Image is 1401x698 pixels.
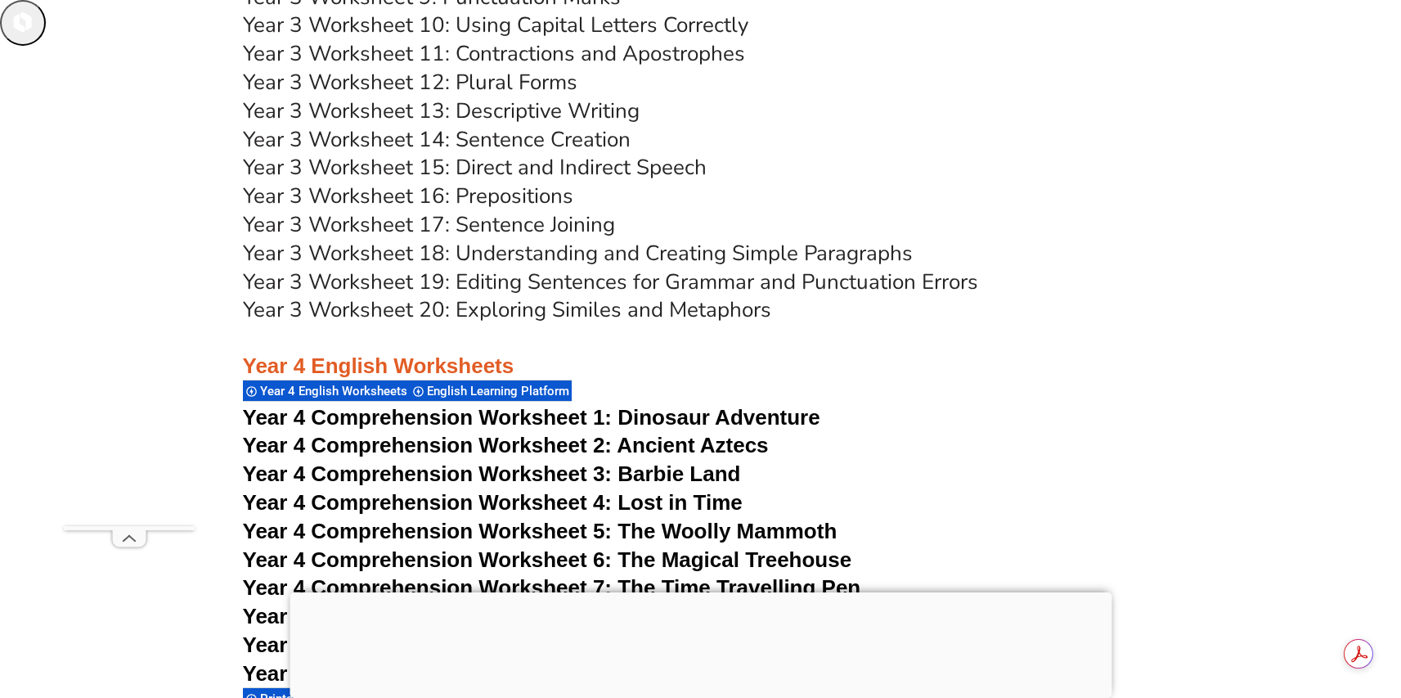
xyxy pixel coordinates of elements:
span: English Learning Platform [427,384,574,399]
iframe: Advertisement [64,35,195,526]
span: Year 4 English Worksheets [260,384,412,399]
a: Year 4 Comprehension Worksheet 2: Ancient Aztecs [243,433,769,457]
a: Year 4 Comprehension Worksheet 10: The Candy Kingdom [243,661,837,686]
a: Year 3 Worksheet 18: Understanding and Creating Simple Paragraphs [243,239,913,268]
span: Dinosaur Adventure [617,405,819,430]
span: Year 4 Comprehension Worksheet 1: [243,405,613,430]
a: Year 3 Worksheet 12: Plural Forms [243,68,577,97]
a: Year 3 Worksheet 20: Exploring Similes and Metaphors [243,295,771,324]
a: Year 3 Worksheet 15: Direct and Indirect Speech [243,153,707,182]
iframe: Advertisement [290,592,1111,694]
a: Year 4 Comprehension Worksheet 1: Dinosaur Adventure [243,405,820,430]
a: Year 4 Comprehension Worksheet 8: The Animal Adventure Club [243,604,896,628]
h3: Year 4 English Worksheets [243,325,1159,381]
a: Year 3 Worksheet 16: Prepositions [243,182,573,210]
a: Year 4 Comprehension Worksheet 7: The Time Travelling Pen [243,575,861,600]
a: Year 3 Worksheet 14: Sentence Creation [243,125,631,154]
a: Year 3 Worksheet 11: Contractions and Apostrophes [243,39,745,68]
a: Year 4 Comprehension Worksheet 3: Barbie Land [243,462,741,486]
a: Year 4 Comprehension Worksheet 6: The Magical Treehouse [243,547,852,572]
a: Year 4 Comprehension Worksheet 5: The Woolly Mammoth [243,519,837,543]
a: Year 4 Comprehension Worksheet 4: Lost in Time [243,490,743,515]
iframe: Chat Widget [1120,513,1401,698]
div: Year 4 English Worksheets [243,380,410,402]
div: English Learning Platform [410,380,572,402]
a: Year 3 Worksheet 13: Descriptive Writing [243,97,640,125]
a: Year 3 Worksheet 17: Sentence Joining [243,210,615,239]
a: Year 3 Worksheet 19: Editing Sentences for Grammar and Punctuation Errors [243,268,978,296]
a: Year 4 Comprehension Worksheet 9: The School Science Fair [243,633,864,657]
a: Year 3 Worksheet 10: Using Capital Letters Correctly [243,11,748,39]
